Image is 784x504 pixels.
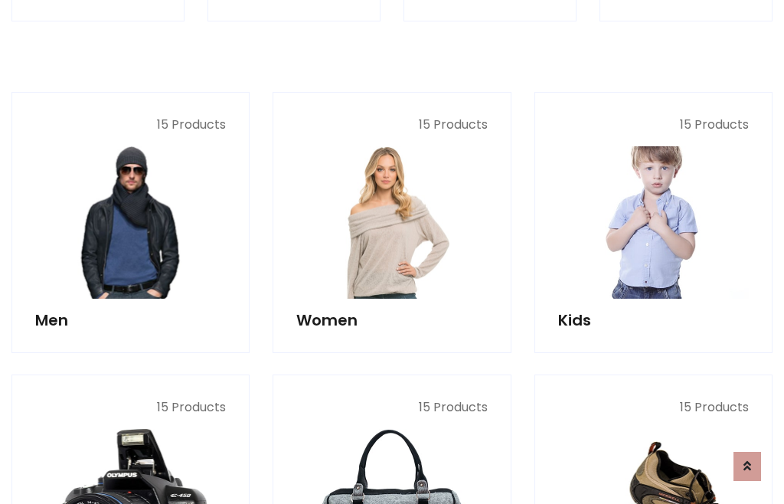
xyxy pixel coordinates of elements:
[296,311,487,329] h5: Women
[35,398,226,417] p: 15 Products
[35,116,226,134] p: 15 Products
[558,311,749,329] h5: Kids
[558,398,749,417] p: 15 Products
[558,116,749,134] p: 15 Products
[35,311,226,329] h5: Men
[296,398,487,417] p: 15 Products
[296,116,487,134] p: 15 Products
